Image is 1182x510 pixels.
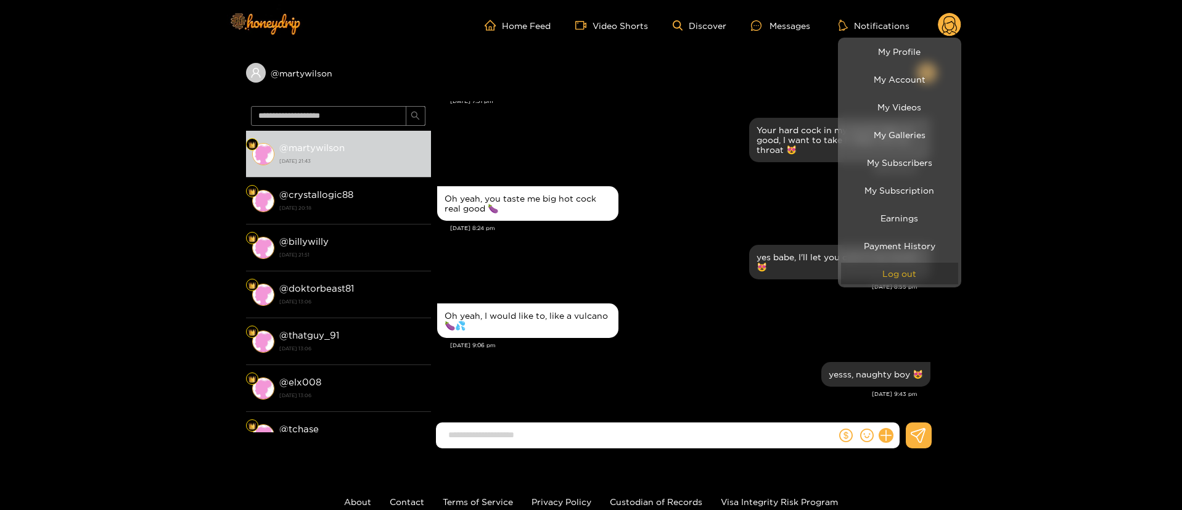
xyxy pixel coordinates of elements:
[841,179,958,201] a: My Subscription
[841,96,958,118] a: My Videos
[841,124,958,146] a: My Galleries
[841,152,958,173] a: My Subscribers
[841,263,958,284] button: Log out
[841,207,958,229] a: Earnings
[841,68,958,90] a: My Account
[841,235,958,257] a: Payment History
[841,41,958,62] a: My Profile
